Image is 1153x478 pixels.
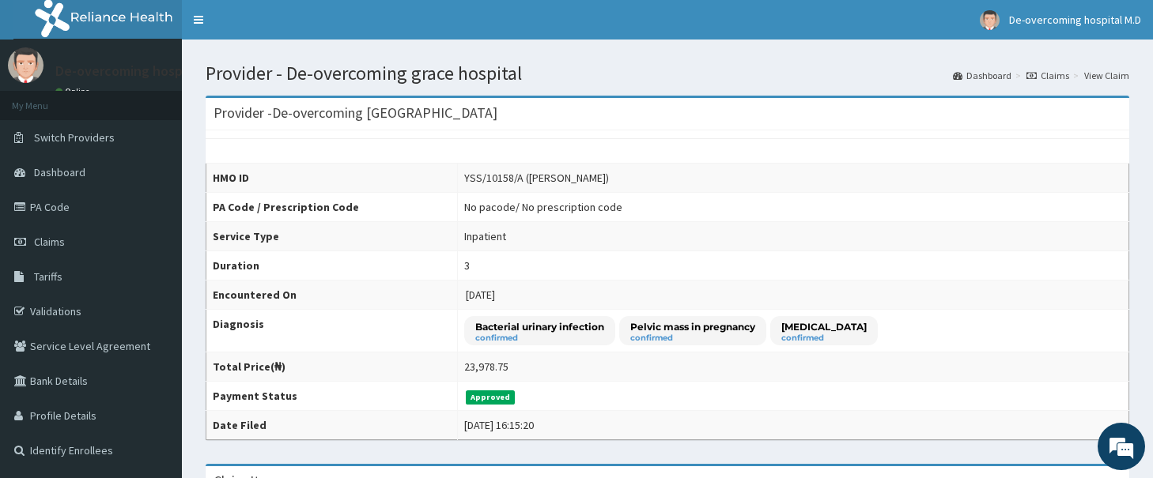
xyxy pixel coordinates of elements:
[466,390,516,405] span: Approved
[1026,69,1069,82] a: Claims
[475,334,604,342] small: confirmed
[464,258,470,273] div: 3
[464,417,534,433] div: [DATE] 16:15:20
[464,170,609,186] div: YSS/10158/A ([PERSON_NAME])
[1084,69,1129,82] a: View Claim
[466,288,495,302] span: [DATE]
[1009,13,1141,27] span: De-overcoming hospital M.D
[206,280,458,310] th: Encountered On
[34,130,115,145] span: Switch Providers
[206,382,458,411] th: Payment Status
[206,193,458,222] th: PA Code / Prescription Code
[206,251,458,280] th: Duration
[475,320,604,333] p: Bacterial urinary infection
[206,63,1129,84] h1: Provider - De-overcoming grace hospital
[464,228,506,244] div: Inpatient
[206,164,458,193] th: HMO ID
[630,334,755,342] small: confirmed
[214,106,497,120] h3: Provider - De-overcoming [GEOGRAPHIC_DATA]
[34,269,62,284] span: Tariffs
[464,359,508,374] div: 23,978.75
[8,47,43,83] img: User Image
[34,235,65,249] span: Claims
[55,64,228,78] p: De-overcoming hospital M.D
[953,69,1011,82] a: Dashboard
[206,352,458,382] th: Total Price(₦)
[630,320,755,333] p: Pelvic mass in pregnancy
[55,86,93,97] a: Online
[34,165,85,179] span: Dashboard
[206,222,458,251] th: Service Type
[206,310,458,352] th: Diagnosis
[781,320,867,333] p: [MEDICAL_DATA]
[464,199,622,215] div: No pacode / No prescription code
[781,334,867,342] small: confirmed
[980,10,1000,30] img: User Image
[206,411,458,440] th: Date Filed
